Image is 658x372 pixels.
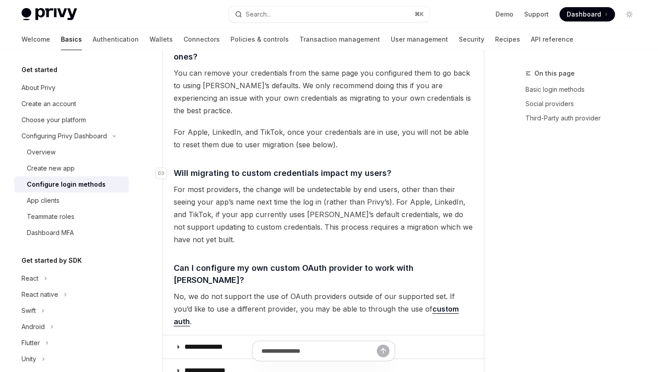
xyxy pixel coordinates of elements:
[526,82,644,97] a: Basic login methods
[27,195,60,206] div: App clients
[21,8,77,21] img: light logo
[27,179,106,190] div: Configure login methods
[21,64,57,75] h5: Get started
[531,29,573,50] a: API reference
[184,29,220,50] a: Connectors
[229,6,429,22] button: Search...⌘K
[174,262,473,286] span: Can I configure my own custom OAuth provider to work with [PERSON_NAME]?
[174,67,473,117] span: You can remove your credentials from the same page you configured them to go back to using [PERSO...
[21,98,76,109] div: Create an account
[174,167,391,179] span: Will migrating to custom credentials impact my users?
[14,225,129,241] a: Dashboard MFA
[14,96,129,112] a: Create an account
[534,68,575,79] span: On this page
[567,10,601,19] span: Dashboard
[377,345,389,357] button: Send message
[174,126,473,151] span: For Apple, LinkedIn, and TikTok, once your credentials are in use, you will not be able to reset ...
[231,29,289,50] a: Policies & controls
[21,338,40,348] div: Flutter
[560,7,615,21] a: Dashboard
[14,176,129,192] a: Configure login methods
[21,354,36,364] div: Unity
[14,209,129,225] a: Teammate roles
[156,167,174,179] a: Navigate to header
[246,9,271,20] div: Search...
[391,29,448,50] a: User management
[496,10,513,19] a: Demo
[21,29,50,50] a: Welcome
[21,305,36,316] div: Swift
[174,38,473,63] span: Can I delete my custom credentials and go back to using the Privy default ones?
[21,131,107,141] div: Configuring Privy Dashboard
[21,321,45,332] div: Android
[27,211,74,222] div: Teammate roles
[21,289,58,300] div: React native
[27,227,74,238] div: Dashboard MFA
[524,10,549,19] a: Support
[526,111,644,125] a: Third-Party auth provider
[526,97,644,111] a: Social providers
[150,29,173,50] a: Wallets
[14,80,129,96] a: About Privy
[14,160,129,176] a: Create new app
[414,11,424,18] span: ⌘ K
[27,147,56,158] div: Overview
[299,29,380,50] a: Transaction management
[27,163,75,174] div: Create new app
[93,29,139,50] a: Authentication
[21,273,38,284] div: React
[21,82,56,93] div: About Privy
[61,29,82,50] a: Basics
[622,7,637,21] button: Toggle dark mode
[174,183,473,246] span: For most providers, the change will be undetectable by end users, other than their seeing your ap...
[495,29,520,50] a: Recipes
[14,192,129,209] a: App clients
[21,255,82,266] h5: Get started by SDK
[459,29,484,50] a: Security
[14,144,129,160] a: Overview
[174,290,473,328] span: No, we do not support the use of OAuth providers outside of our supported set. If you’d like to u...
[21,115,86,125] div: Choose your platform
[14,112,129,128] a: Choose your platform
